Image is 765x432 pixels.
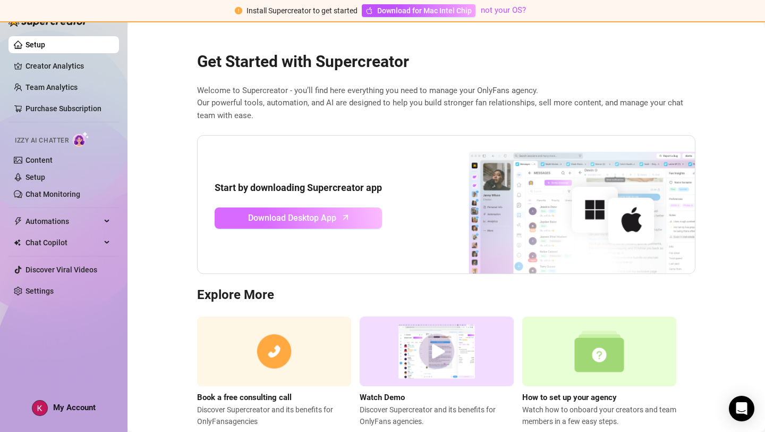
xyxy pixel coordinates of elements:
[360,317,514,427] a: Watch DemoDiscover Supercreator and its benefits for OnlyFans agencies.
[362,4,475,17] a: Download for Mac Intel Chip
[25,234,101,251] span: Chat Copilot
[32,401,47,416] img: ACg8ocKLBAG-b_nLRrdy8sxoeEai_FyLPBFmPm94iuiXfC-m3gJ68A=s96-c
[25,156,53,164] a: Content
[365,7,373,14] span: apple
[377,5,472,16] span: Download for Mac Intel Chip
[25,213,101,230] span: Automations
[360,404,514,427] span: Discover Supercreator and its benefits for OnlyFans agencies.
[25,104,101,113] a: Purchase Subscription
[25,265,97,274] a: Discover Viral Videos
[729,396,754,421] div: Open Intercom Messenger
[25,40,45,49] a: Setup
[25,287,54,295] a: Settings
[215,182,382,193] strong: Start by downloading Supercreator app
[197,317,351,386] img: consulting call
[197,317,351,427] a: Book a free consulting callDiscover Supercreator and its benefits for OnlyFansagencies
[14,239,21,246] img: Chat Copilot
[73,131,89,147] img: AI Chatter
[360,317,514,386] img: supercreator demo
[522,393,617,402] strong: How to set up your agency
[197,287,695,304] h3: Explore More
[339,211,352,223] span: arrow-up
[25,83,78,92] a: Team Analytics
[25,173,45,181] a: Setup
[25,190,80,198] a: Chat Monitoring
[522,317,676,386] img: setup agency guide
[15,136,69,146] span: Izzy AI Chatter
[248,211,336,225] span: Download Desktop App
[246,6,358,15] span: Install Supercreator to get started
[429,136,695,274] img: download app
[14,217,22,226] span: thunderbolt
[481,5,526,15] a: not your OS?
[360,393,405,402] strong: Watch Demo
[197,85,695,122] span: Welcome to Supercreator - you’ll find here everything you need to manage your OnlyFans agency. Ou...
[197,393,292,402] strong: Book a free consulting call
[25,57,110,74] a: Creator Analytics
[215,207,382,229] a: Download Desktop Apparrow-up
[522,404,676,427] span: Watch how to onboard your creators and team members in a few easy steps.
[53,403,96,412] span: My Account
[522,317,676,427] a: How to set up your agencyWatch how to onboard your creators and team members in a few easy steps.
[197,404,351,427] span: Discover Supercreator and its benefits for OnlyFans agencies
[235,7,242,14] span: exclamation-circle
[197,52,695,72] h2: Get Started with Supercreator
